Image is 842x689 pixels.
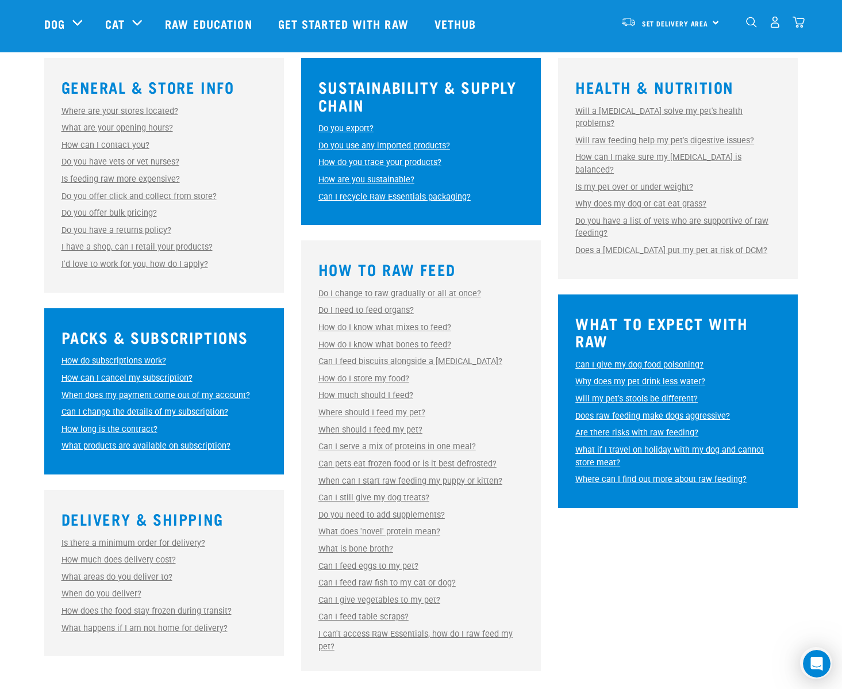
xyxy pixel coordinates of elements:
a: Do you use any imported products? [318,141,450,151]
a: Are there risks with raw feeding? [575,428,698,438]
a: What does 'novel' protein mean? [318,527,440,537]
a: How do you trace your products? [318,158,441,167]
a: How does the food stay frozen during transit? [61,606,232,616]
a: What products are available on subscription? [61,441,230,451]
a: Will a [MEDICAL_DATA] solve my pet's health problems? [575,106,743,129]
a: How can I cancel my subscription? [61,373,193,383]
a: Can I feed eggs to my pet? [318,561,418,571]
a: Can I feed biscuits alongside a [MEDICAL_DATA]? [318,357,502,366]
a: Do you export? [318,124,374,133]
a: Will raw feeding help my pet's digestive issues? [575,136,754,146]
a: I have a shop, can I retail your products? [61,242,213,252]
a: How can I contact you? [61,140,149,150]
a: Cat [105,15,125,32]
a: Can I change the details of my subscription? [61,407,228,417]
h3: How to Raw Feed [318,261,524,278]
a: Can I give my dog food poisoning? [575,360,703,370]
a: When do you deliver? [61,589,141,599]
a: Can I still give my dog treats? [318,493,429,503]
h3: Packs & Subscriptions [61,328,267,346]
a: Does a [MEDICAL_DATA] put my pet at risk of DCM? [575,246,767,255]
img: home-icon-1@2x.png [746,17,757,28]
a: Do you offer click and collect from store? [61,192,217,201]
a: Can I feed raw fish to my cat or dog? [318,578,456,588]
img: home-icon@2x.png [793,16,805,28]
h3: Health & Nutrition [575,78,781,96]
h3: Sustainability & Supply Chain [318,78,524,113]
a: How do subscriptions work? [61,356,166,366]
img: van-moving.png [621,17,636,27]
a: How do I know what bones to feed? [318,340,451,350]
a: Can I feed table scraps? [318,612,409,622]
a: How can I make sure my [MEDICAL_DATA] is balanced? [575,152,741,175]
iframe: Intercom live chat [803,650,831,677]
a: Do you have vets or vet nurses? [61,157,179,167]
a: Dog [44,15,65,32]
a: Do I change to raw gradually or all at once? [318,289,481,298]
a: How are you sustainable? [318,175,414,185]
a: I'd love to work for you, how do I apply? [61,259,208,269]
a: Get started with Raw [267,1,423,47]
a: Vethub [423,1,491,47]
a: How long is the contract? [61,424,157,434]
a: Why does my pet drink less water? [575,377,705,386]
a: What is bone broth? [318,544,393,554]
a: Do you have a returns policy? [61,225,171,235]
a: When can I start raw feeding my puppy or kitten? [318,476,502,486]
a: What areas do you deliver to? [61,572,172,582]
a: Can I recycle Raw Essentials packaging? [318,192,471,202]
h3: Delivery & Shipping [61,510,267,528]
a: What happens if I am not home for delivery? [61,623,228,633]
a: Do you have a list of vets who are supportive of raw feeding? [575,216,768,239]
a: Where are your stores located? [61,106,178,116]
a: When does my payment come out of my account? [61,391,250,400]
a: Will my pet's stools be different? [575,394,698,404]
span: Set Delivery Area [642,21,709,25]
a: Raw Education [153,1,266,47]
a: Can pets eat frozen food or is it best defrosted? [318,459,497,469]
a: Do I need to feed organs? [318,305,414,315]
a: I can't access Raw Essentials, how do I raw feed my pet? [318,629,513,652]
img: user.png [769,16,781,28]
a: Is there a minimum order for delivery? [61,538,205,548]
a: Where can I find out more about raw feeding? [575,474,747,484]
a: Is my pet over or under weight? [575,182,693,192]
h3: General & Store Info [61,78,267,96]
a: Can I serve a mix of proteins in one meal? [318,442,476,451]
a: Can I give vegetables to my pet? [318,595,440,605]
a: How do I know what mixes to feed? [318,323,451,332]
a: Why does my dog or cat eat grass? [575,199,706,209]
a: Does raw feeding make dogs aggressive? [575,411,730,421]
a: When should I feed my pet? [318,425,422,435]
h3: What to Expect With Raw [575,315,781,350]
a: How do I store my food? [318,374,409,384]
a: Is feeding raw more expensive? [61,174,180,184]
iframe: Intercom live chat discovery launcher [800,647,832,679]
a: What if I travel on holiday with my dog and cannot store meat? [575,445,764,468]
a: Do you offer bulk pricing? [61,208,157,218]
a: What are your opening hours? [61,123,173,133]
a: Do you need to add supplements? [318,510,445,520]
a: How much should I feed? [318,391,413,400]
a: How much does delivery cost? [61,555,176,565]
a: Where should I feed my pet? [318,408,425,418]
